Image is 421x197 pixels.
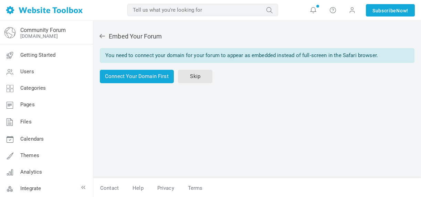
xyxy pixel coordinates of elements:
[181,182,203,194] a: Terms
[20,136,44,142] span: Calendars
[20,68,34,75] span: Users
[178,70,212,83] a: Skip
[127,4,278,16] input: Tell us what you're looking for
[126,182,150,194] a: Help
[20,33,58,39] a: [DOMAIN_NAME]
[20,152,39,158] span: Themes
[20,185,41,191] span: Integrate
[20,101,35,108] span: Pages
[100,48,414,63] div: You need to connect your domain for your forum to appear as embedded instead of full-screen in th...
[20,169,42,175] span: Analytics
[20,119,32,125] span: Files
[4,27,15,38] img: globe-icon.png
[100,70,174,83] a: Connect Your Domain First
[93,182,126,194] a: Contact
[20,85,46,91] span: Categories
[20,52,55,58] span: Getting Started
[99,33,415,40] h2: Embed Your Forum
[366,4,415,17] a: SubscribeNow!
[20,27,66,33] a: Community Forum
[150,182,181,194] a: Privacy
[396,7,408,14] span: Now!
